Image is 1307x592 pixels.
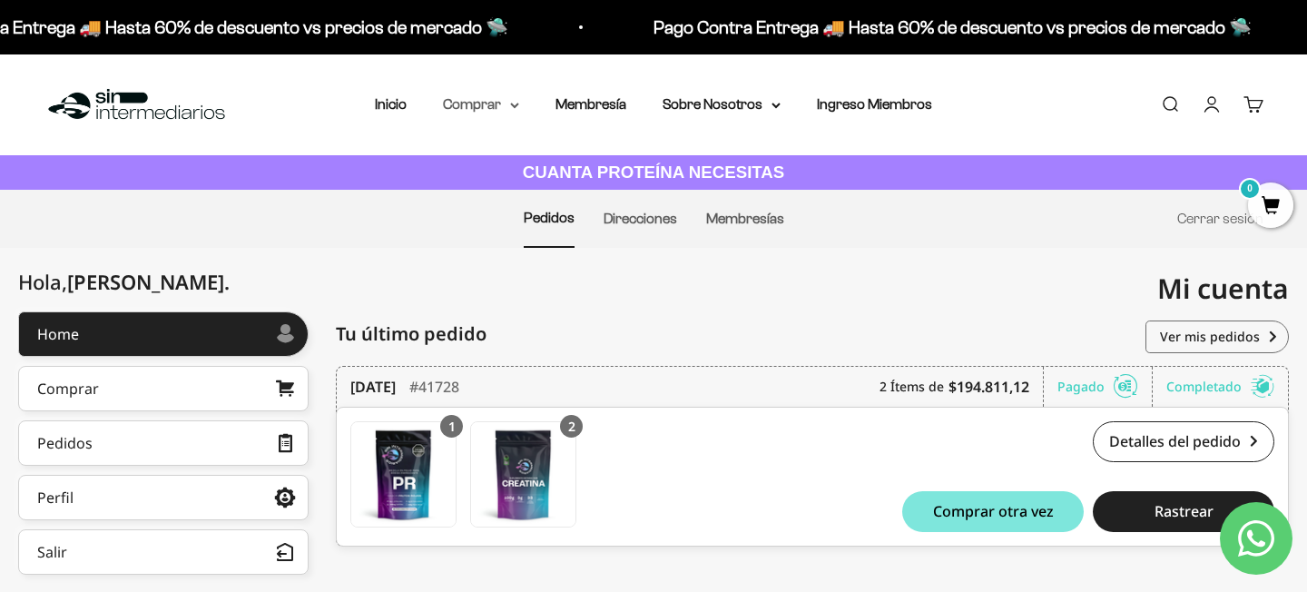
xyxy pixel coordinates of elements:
[443,93,519,116] summary: Comprar
[37,327,79,341] div: Home
[18,271,230,293] div: Hola,
[37,545,67,559] div: Salir
[440,415,463,438] div: 1
[555,96,626,112] a: Membresía
[409,367,459,407] div: #41728
[470,421,576,528] a: Creatina Monohidrato
[67,268,230,295] span: [PERSON_NAME]
[524,210,575,225] a: Pedidos
[523,163,785,182] strong: CUANTA PROTEÍNA NECESITAS
[37,436,93,450] div: Pedidos
[37,490,74,505] div: Perfil
[933,504,1054,518] span: Comprar otra vez
[18,366,309,411] a: Comprar
[1239,178,1261,200] mark: 0
[880,367,1044,407] div: 2 Ítems de
[1155,504,1214,518] span: Rastrear
[706,211,784,226] a: Membresías
[351,422,456,527] img: Translation missing: es.PR - Mezcla Energizante
[1166,367,1274,407] div: Completado
[18,475,309,520] a: Perfil
[18,311,309,357] a: Home
[1145,321,1289,353] a: Ver mis pedidos
[224,268,230,295] span: .
[1057,367,1153,407] div: Pagado
[948,376,1029,398] b: $194.811,12
[471,422,575,527] img: Translation missing: es.Creatina Monohidrato
[350,421,457,528] a: PR - Mezcla Energizante
[37,381,99,396] div: Comprar
[1093,491,1274,532] button: Rastrear
[1093,421,1274,462] a: Detalles del pedido
[18,529,309,575] button: Salir
[375,96,407,112] a: Inicio
[350,376,396,398] time: [DATE]
[18,420,309,466] a: Pedidos
[604,211,677,226] a: Direcciones
[560,415,583,438] div: 2
[817,96,932,112] a: Ingreso Miembros
[663,93,781,116] summary: Sobre Nosotros
[902,491,1084,532] button: Comprar otra vez
[1157,270,1289,307] span: Mi cuenta
[336,321,486,348] span: Tu último pedido
[653,13,1251,42] p: Pago Contra Entrega 🚚 Hasta 60% de descuento vs precios de mercado 🛸
[1248,197,1293,217] a: 0
[1177,211,1263,226] a: Cerrar sesión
